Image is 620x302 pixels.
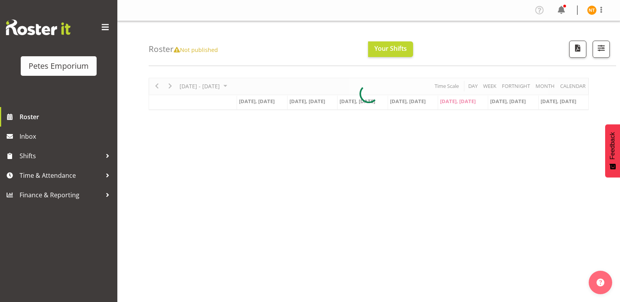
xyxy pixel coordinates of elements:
button: Filter Shifts [593,41,610,58]
button: Your Shifts [368,41,413,57]
img: Rosterit website logo [6,20,70,35]
div: Petes Emporium [29,60,89,72]
span: Inbox [20,130,113,142]
img: nicole-thomson8388.jpg [587,5,597,15]
span: Not published [174,46,218,54]
span: Roster [20,111,113,123]
span: Your Shifts [374,44,407,53]
button: Feedback - Show survey [605,124,620,177]
span: Time & Attendance [20,170,102,181]
img: help-xxl-2.png [597,279,604,286]
button: Download a PDF of the roster according to the set date range. [569,41,586,58]
span: Shifts [20,150,102,162]
span: Feedback [609,132,616,159]
span: Finance & Reporting [20,189,102,201]
h4: Roster [149,45,218,54]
